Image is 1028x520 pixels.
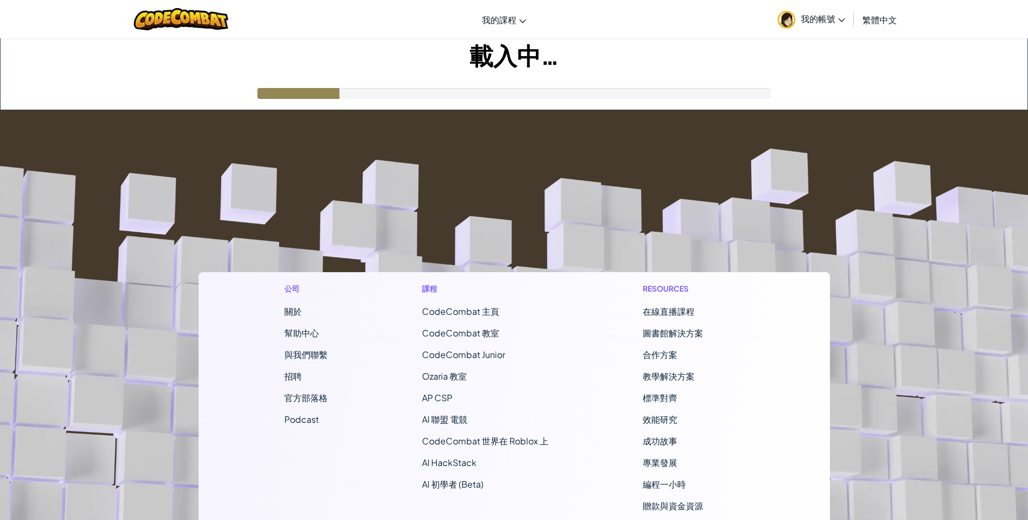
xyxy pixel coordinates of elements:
[643,500,703,511] a: 贈款與資金資源
[643,283,744,294] h1: Resources
[643,478,686,490] a: 編程一小時
[643,414,677,425] a: 效能研究
[422,414,467,425] a: AI 聯盟 電競
[422,392,452,403] a: AP CSP
[284,283,328,294] h1: 公司
[284,370,302,382] a: 招聘
[284,327,319,339] a: 幫助中心
[643,327,703,339] a: 圖書館解決方案
[422,349,505,360] a: CodeCombat Junior
[134,8,228,30] img: CodeCombat logo
[422,283,548,294] h1: 課程
[284,306,302,317] a: 關於
[643,435,677,447] a: 成功故事
[284,349,328,360] span: 與我們聯繫
[422,435,548,447] a: CodeCombat 世界在 Roblox 上
[643,306,695,317] a: 在線直播課程
[422,306,499,317] span: CodeCombat 主頁
[643,370,695,382] a: 教學解決方案
[643,392,677,403] a: 標準對齊
[422,478,484,490] a: AI 初學者 (Beta)
[482,14,516,25] span: 我的課程
[422,457,476,468] a: AI HackStack
[772,2,850,36] a: 我的帳號
[422,327,499,339] a: CodeCombat 教室
[643,349,677,360] a: 合作方案
[476,5,532,34] a: 我的課程
[778,11,795,29] img: avatar
[857,5,902,34] a: 繁體中文
[1,38,1027,72] h1: 載入中…
[422,370,467,382] a: Ozaria 教室
[801,13,845,24] span: 我的帳號
[284,392,328,403] a: 官方部落格
[284,414,319,425] a: Podcast
[643,457,677,468] a: 專業發展
[862,14,897,25] span: 繁體中文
